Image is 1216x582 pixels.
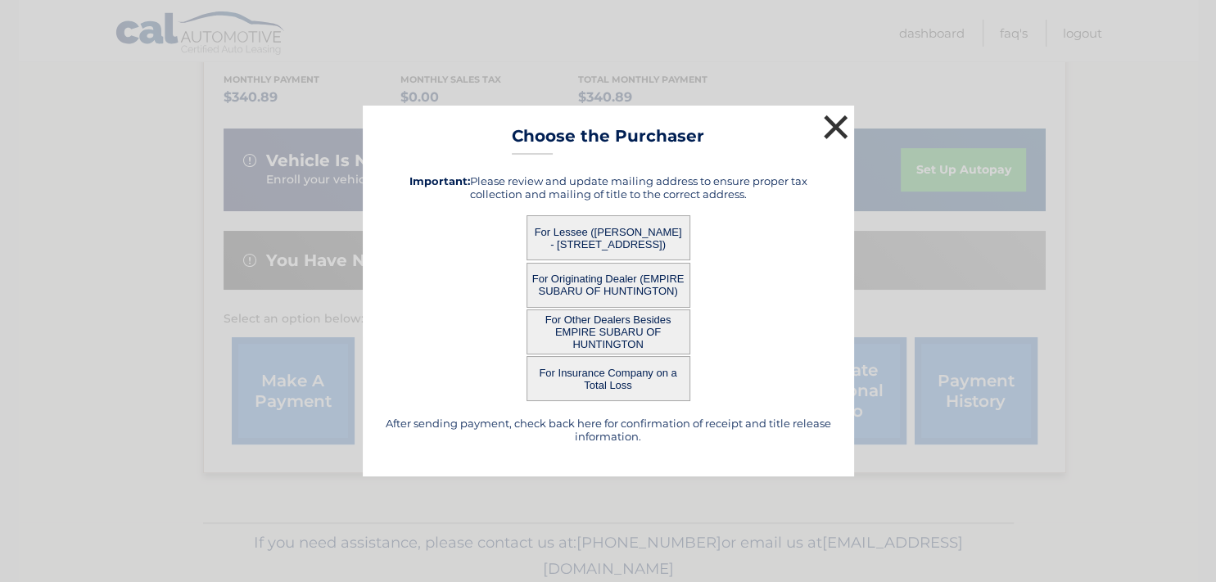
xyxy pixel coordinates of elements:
[527,263,690,308] button: For Originating Dealer (EMPIRE SUBARU OF HUNTINGTON)
[527,309,690,354] button: For Other Dealers Besides EMPIRE SUBARU OF HUNTINGTON
[820,111,852,143] button: ×
[512,126,704,155] h3: Choose the Purchaser
[527,215,690,260] button: For Lessee ([PERSON_NAME] - [STREET_ADDRESS])
[383,174,834,201] h5: Please review and update mailing address to ensure proper tax collection and mailing of title to ...
[409,174,470,187] strong: Important:
[527,356,690,401] button: For Insurance Company on a Total Loss
[383,417,834,443] h5: After sending payment, check back here for confirmation of receipt and title release information.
